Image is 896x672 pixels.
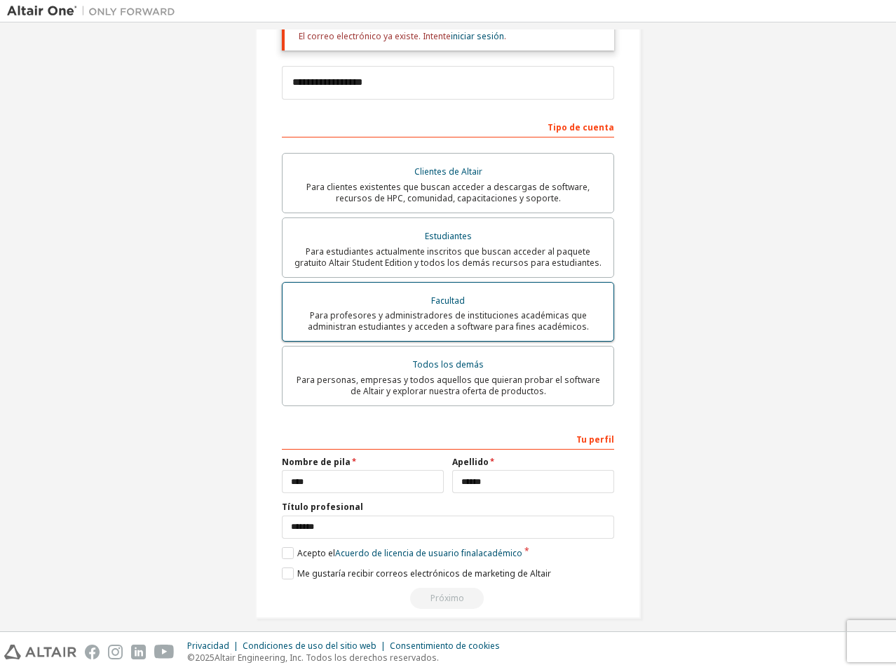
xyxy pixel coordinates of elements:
img: youtube.svg [154,645,175,659]
font: Estudiantes [425,230,472,242]
font: Clientes de Altair [414,166,482,177]
img: altair_logo.svg [4,645,76,659]
font: 2025 [195,652,215,664]
font: académico [478,547,522,559]
font: Tipo de cuenta [548,121,614,133]
a: iniciar sesión [451,30,504,42]
font: Apellido [452,456,489,468]
img: facebook.svg [85,645,100,659]
font: © [187,652,195,664]
img: Altair Uno [7,4,182,18]
font: Altair Engineering, Inc. Todos los derechos reservados. [215,652,439,664]
font: El correo electrónico ya existe. Intente [299,30,451,42]
font: . [504,30,506,42]
font: Nombre de pila [282,456,351,468]
font: Todos los demás [412,358,484,370]
img: instagram.svg [108,645,123,659]
img: linkedin.svg [131,645,146,659]
font: Acuerdo de licencia de usuario final [335,547,478,559]
font: Acepto el [297,547,335,559]
font: Tu perfil [576,434,614,445]
font: Título profesional [282,501,363,513]
font: Privacidad [187,640,229,652]
font: Para estudiantes actualmente inscritos que buscan acceder al paquete gratuito Altair Student Edit... [294,246,602,269]
font: Facultad [431,295,465,307]
div: El correo electrónico ya existe [282,588,614,609]
font: Consentimiento de cookies [390,640,500,652]
font: Para profesores y administradores de instituciones académicas que administran estudiantes y acced... [308,309,589,332]
font: Para clientes existentes que buscan acceder a descargas de software, recursos de HPC, comunidad, ... [306,181,590,204]
font: Me gustaría recibir correos electrónicos de marketing de Altair [297,567,551,579]
font: Para personas, empresas y todos aquellos que quieran probar el software de Altair y explorar nues... [297,374,600,397]
font: Condiciones de uso del sitio web [243,640,376,652]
